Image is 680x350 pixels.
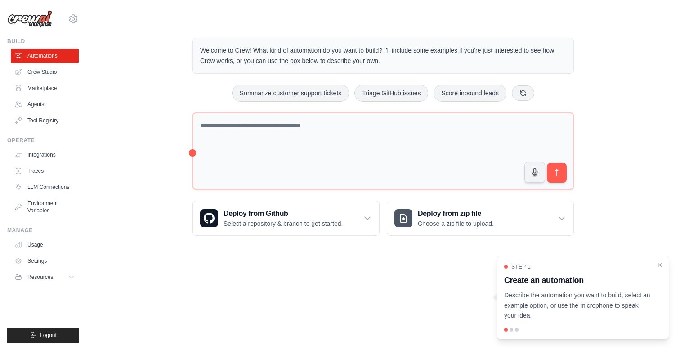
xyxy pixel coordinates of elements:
button: Close walkthrough [656,261,663,269]
button: Triage GitHub issues [354,85,428,102]
a: Marketplace [11,81,79,95]
a: Environment Variables [11,196,79,218]
h3: Deploy from zip file [418,208,494,219]
a: Settings [11,254,79,268]
a: LLM Connections [11,180,79,194]
div: Build [7,38,79,45]
a: Integrations [11,148,79,162]
a: Agents [11,97,79,112]
button: Score inbound leads [434,85,506,102]
span: Step 1 [511,263,531,270]
h3: Create an automation [504,274,651,287]
button: Resources [11,270,79,284]
span: Resources [27,274,53,281]
a: Crew Studio [11,65,79,79]
div: Operate [7,137,79,144]
p: Select a repository & branch to get started. [224,219,343,228]
iframe: Chat Widget [635,307,680,350]
p: Choose a zip file to upload. [418,219,494,228]
a: Traces [11,164,79,178]
a: Usage [11,238,79,252]
a: Tool Registry [11,113,79,128]
div: Manage [7,227,79,234]
p: Describe the automation you want to build, select an example option, or use the microphone to spe... [504,290,651,321]
h3: Deploy from Github [224,208,343,219]
p: Welcome to Crew! What kind of automation do you want to build? I'll include some examples if you'... [200,45,566,66]
button: Logout [7,328,79,343]
button: Summarize customer support tickets [232,85,349,102]
img: Logo [7,10,52,27]
a: Automations [11,49,79,63]
span: Logout [40,332,57,339]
